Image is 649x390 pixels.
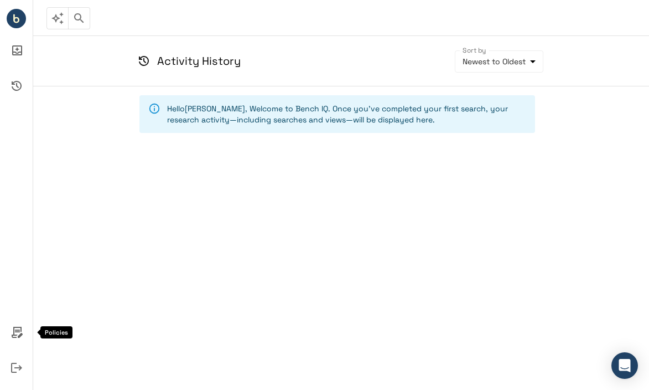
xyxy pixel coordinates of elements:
[167,99,526,130] div: Hello [PERSON_NAME] , Welcome to Bench IQ. Once you've completed your first search, your research...
[455,50,543,73] div: Newest to Oldest
[157,53,241,69] p: Activity History
[40,326,72,338] div: Policies
[463,45,486,55] label: Sort by
[611,352,638,379] div: Open Intercom Messenger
